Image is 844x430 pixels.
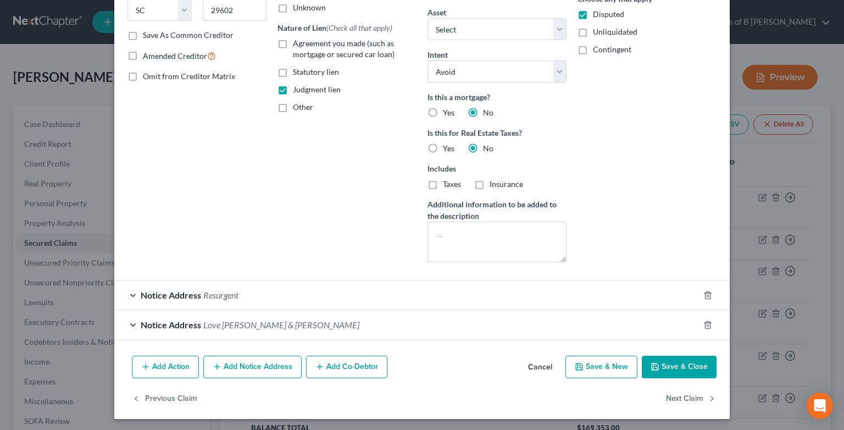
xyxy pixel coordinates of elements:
span: Love [PERSON_NAME] & [PERSON_NAME] [203,319,359,330]
span: Taxes [443,179,461,189]
button: Cancel [519,357,561,379]
span: Insurance [490,179,523,189]
span: Asset [427,8,446,17]
button: Add Action [132,356,199,379]
label: Intent [427,49,448,60]
button: Next Claim [666,387,717,410]
span: Yes [443,144,454,153]
label: Save As Common Creditor [143,30,234,41]
div: Open Intercom Messenger [807,393,833,419]
span: Other [293,102,313,112]
span: Notice Address [141,319,201,330]
span: (Check all that apply) [326,23,392,32]
span: Amended Creditor [143,51,207,60]
span: No [483,144,493,153]
span: Statutory lien [293,67,339,76]
span: Notice Address [141,290,201,300]
label: Is this for Real Estate Taxes? [427,127,567,139]
span: Omit from Creditor Matrix [143,71,235,81]
span: Contingent [593,45,631,54]
label: Nature of Lien [277,22,392,34]
button: Save & New [565,356,637,379]
label: Includes [427,163,567,174]
button: Save & Close [642,356,717,379]
button: Add Co-Debtor [306,356,387,379]
span: Agreement you made (such as mortgage or secured car loan) [293,38,395,59]
label: Unknown [293,2,326,13]
span: Judgment lien [293,85,341,94]
span: Resurgent [203,290,238,300]
button: Previous Claim [132,387,197,410]
button: Add Notice Address [203,356,302,379]
span: Unliquidated [593,27,637,36]
span: Disputed [593,9,624,19]
span: Yes [443,108,454,117]
label: Is this a mortgage? [427,91,567,103]
label: Additional information to be added to the description [427,199,567,222]
span: No [483,108,493,117]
